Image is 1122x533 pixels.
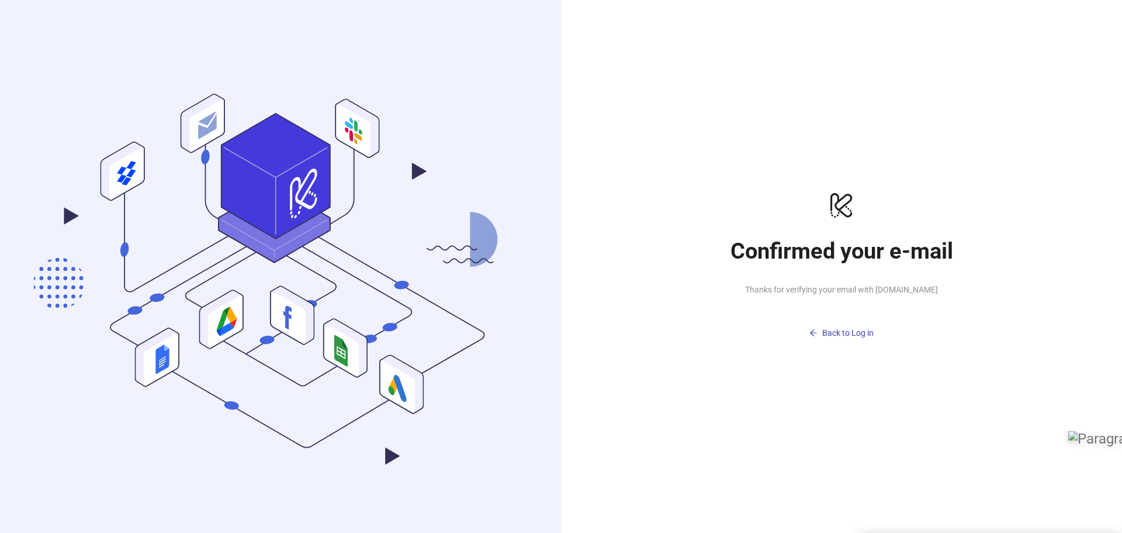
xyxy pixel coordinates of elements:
[725,238,958,264] h1: Confirmed your e-mail
[725,305,958,343] a: Back to Log in
[725,283,958,296] span: Thanks for verifying your email with [DOMAIN_NAME]
[822,328,874,338] span: Back to Log in
[809,329,818,337] span: arrow-left
[725,324,958,343] button: Back to Log in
